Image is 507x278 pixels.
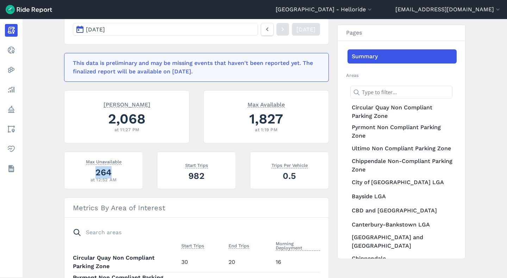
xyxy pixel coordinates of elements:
[86,158,121,165] span: Max Unavailable
[348,122,457,141] a: Pyrmont Non Compliant Parking Zone
[292,23,320,36] a: [DATE]
[276,240,320,251] span: Morning Deployment
[73,59,316,76] div: This data is preliminary and may be missing events that haven't been reported yet. The finalized ...
[338,25,465,41] h3: Pages
[73,109,181,128] div: 2,068
[181,242,204,250] button: Start Trips
[276,5,373,14] button: [GEOGRAPHIC_DATA] - Helloride
[5,83,18,96] a: Analyze
[348,141,457,156] a: Ultimo Non Compliant Parking Zone
[348,204,457,218] a: CBD and [GEOGRAPHIC_DATA]
[348,218,457,232] a: Canterbury-Bankstown LGA
[348,175,457,189] a: City of [GEOGRAPHIC_DATA] LGA
[185,161,208,168] span: Start Trips
[212,109,320,128] div: 1,827
[348,189,457,204] a: Bayside LGA
[64,198,328,218] h3: Metrics By Area of Interest
[179,253,226,272] td: 30
[248,101,285,108] span: Max Available
[259,170,320,182] div: 0.5
[69,226,316,239] input: Search areas
[348,49,457,64] a: Summary
[73,253,179,272] th: Circular Quay Non Compliant Parking Zone
[5,24,18,37] a: Report
[181,242,204,249] span: Start Trips
[348,232,457,252] a: [GEOGRAPHIC_DATA] and [GEOGRAPHIC_DATA]
[73,166,134,179] div: 264
[5,143,18,155] a: Health
[226,253,273,272] td: 20
[229,242,249,250] button: End Trips
[212,126,320,133] div: at 1:19 PM
[166,170,227,182] div: 982
[229,242,249,249] span: End Trips
[73,23,258,36] button: [DATE]
[346,72,457,79] h2: Areas
[86,26,105,33] span: [DATE]
[348,156,457,175] a: Chippendale Non-Compliant Parking Zone
[5,103,18,116] a: Policy
[395,5,501,14] button: [EMAIL_ADDRESS][DOMAIN_NAME]
[73,176,134,183] div: at 12:52 AM
[348,102,457,122] a: Circular Quay Non Compliant Parking Zone
[6,5,52,14] img: Ride Report
[5,123,18,135] a: Areas
[273,253,320,272] td: 16
[5,44,18,56] a: Realtime
[271,161,308,168] span: Trips Per Vehicle
[348,252,457,266] a: Chippendale
[73,126,181,133] div: at 11:27 PM
[5,162,18,175] a: Datasets
[104,101,150,108] span: [PERSON_NAME]
[350,86,452,98] input: Type to filter...
[5,64,18,76] a: Heatmaps
[276,240,320,252] button: Morning Deployment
